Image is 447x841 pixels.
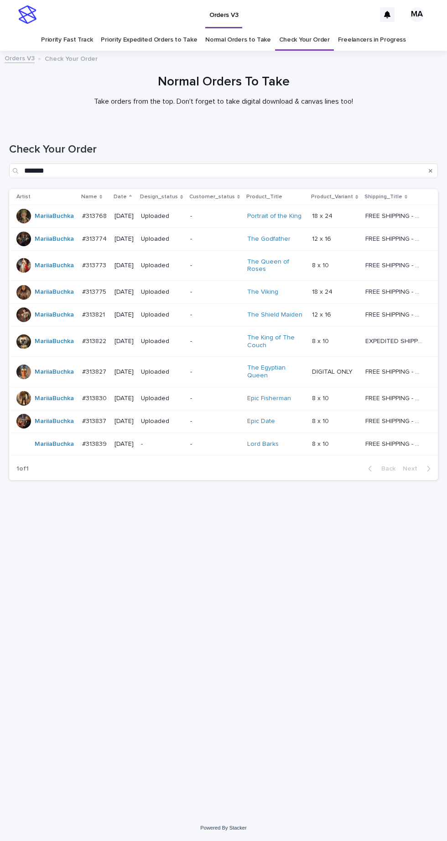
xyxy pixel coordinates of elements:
p: #313839 [82,439,109,448]
p: - [190,418,240,425]
p: FREE SHIPPING - preview in 1-2 business days, after your approval delivery will take 5-10 b.d. [365,260,424,270]
p: - [190,212,240,220]
p: - [190,311,240,319]
p: 12 x 16 [312,233,333,243]
a: MariiaBuchka [35,212,74,220]
tr: MariiaBuchka #313837#313837 [DATE]Uploaded-Epic Date 8 x 108 x 10 FREE SHIPPING - preview in 1-2 ... [9,410,438,433]
p: 8 x 10 [312,416,331,425]
a: Epic Fisherman [247,395,291,402]
p: 1 of 1 [9,458,36,480]
p: - [190,368,240,376]
p: Product_Title [246,192,282,202]
tr: MariiaBuchka #313768#313768 [DATE]Uploaded-Portrait of the King 18 x 2418 x 24 FREE SHIPPING - pr... [9,205,438,227]
tr: MariiaBuchka #313775#313775 [DATE]Uploaded-The Viking 18 x 2418 x 24 FREE SHIPPING - preview in 1... [9,281,438,304]
p: FREE SHIPPING - preview in 1-2 business days, after your approval delivery will take 5-10 b.d. [365,366,424,376]
a: The Viking [247,288,278,296]
tr: MariiaBuchka #313773#313773 [DATE]Uploaded-The Queen of Roses 8 x 108 x 10 FREE SHIPPING - previe... [9,250,438,281]
p: Uploaded [141,338,183,345]
a: Check Your Order [279,29,330,51]
p: 18 x 24 [312,286,334,296]
p: 18 x 24 [312,211,334,220]
a: The King of The Couch [247,334,304,349]
p: FREE SHIPPING - preview in 1-2 business days, after your approval delivery will take 5-10 b.d. [365,233,424,243]
a: Powered By Stacker [200,825,246,830]
p: Shipping_Title [364,192,402,202]
tr: MariiaBuchka #313839#313839 [DATE]--Lord Barks 8 x 108 x 10 FREE SHIPPING - preview in 1-2 busine... [9,433,438,455]
tr: MariiaBuchka #313822#313822 [DATE]Uploaded-The King of The Couch 8 x 108 x 10 EXPEDITED SHIPPING ... [9,326,438,357]
p: Product_Variant [311,192,353,202]
p: [DATE] [114,395,134,402]
p: FREE SHIPPING - preview in 1-2 business days, after your approval delivery will take 5-10 b.d. [365,309,424,319]
a: The Shield Maiden [247,311,302,319]
tr: MariiaBuchka #313774#313774 [DATE]Uploaded-The Godfather 12 x 1612 x 16 FREE SHIPPING - preview i... [9,227,438,250]
p: Uploaded [141,262,183,270]
a: Orders V3 [5,53,35,63]
a: MariiaBuchka [35,262,74,270]
p: Uploaded [141,212,183,220]
p: Uploaded [141,418,183,425]
p: EXPEDITED SHIPPING - preview in 1 business day; delivery up to 5 business days after your approval. [365,336,424,345]
tr: MariiaBuchka #313821#313821 [DATE]Uploaded-The Shield Maiden 12 x 1612 x 16 FREE SHIPPING - previ... [9,303,438,326]
img: stacker-logo-s-only.png [18,5,36,24]
p: [DATE] [114,235,134,243]
a: Lord Barks [247,440,279,448]
a: Epic Date [247,418,275,425]
tr: MariiaBuchka #313830#313830 [DATE]Uploaded-Epic Fisherman 8 x 108 x 10 FREE SHIPPING - preview in... [9,387,438,410]
p: [DATE] [114,212,134,220]
p: Date [114,192,127,202]
button: Next [399,465,438,473]
p: - [141,440,183,448]
input: Search [9,164,438,178]
p: Uploaded [141,311,183,319]
p: - [190,288,240,296]
p: Uploaded [141,235,183,243]
p: Name [81,192,97,202]
p: [DATE] [114,368,134,376]
p: - [190,262,240,270]
h1: Normal Orders To Take [9,74,438,90]
p: Check Your Order [45,53,98,63]
p: Uploaded [141,395,183,402]
a: Normal Orders to Take [205,29,271,51]
p: #313830 [82,393,109,402]
a: The Godfather [247,235,291,243]
p: 8 x 10 [312,393,331,402]
p: #313822 [82,336,108,345]
p: Design_status [140,192,178,202]
p: [DATE] [114,262,134,270]
p: DIGITAL ONLY [312,366,354,376]
a: MariiaBuchka [35,418,74,425]
p: #313774 [82,233,109,243]
p: FREE SHIPPING - preview in 1-2 business days, after your approval delivery will take 5-10 b.d. [365,439,424,448]
p: #313827 [82,366,108,376]
p: #313821 [82,309,107,319]
a: MariiaBuchka [35,395,74,402]
p: [DATE] [114,440,134,448]
span: Back [376,465,395,472]
p: FREE SHIPPING - preview in 1-2 business days, after your approval delivery will take 5-10 b.d. [365,393,424,402]
p: FREE SHIPPING - preview in 1-2 business days, after your approval delivery will take 5-10 b.d. [365,416,424,425]
p: Take orders from the top. Don't forget to take digital download & canvas lines too! [41,97,406,106]
p: - [190,338,240,345]
tr: MariiaBuchka #313827#313827 [DATE]Uploaded-The Egyptian Queen DIGITAL ONLYDIGITAL ONLY FREE SHIPP... [9,357,438,387]
p: - [190,440,240,448]
p: #313837 [82,416,108,425]
a: MariiaBuchka [35,311,74,319]
p: #313775 [82,286,108,296]
p: 12 x 16 [312,309,333,319]
span: Next [403,465,423,472]
p: [DATE] [114,418,134,425]
p: [DATE] [114,311,134,319]
p: FREE SHIPPING - preview in 1-2 business days, after your approval delivery will take 5-10 b.d. [365,286,424,296]
h1: Check Your Order [9,143,438,156]
p: 8 x 10 [312,336,331,345]
p: Uploaded [141,288,183,296]
a: MariiaBuchka [35,368,74,376]
p: 8 x 10 [312,439,331,448]
p: Uploaded [141,368,183,376]
p: 8 x 10 [312,260,331,270]
p: - [190,235,240,243]
p: [DATE] [114,288,134,296]
a: MariiaBuchka [35,338,74,345]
